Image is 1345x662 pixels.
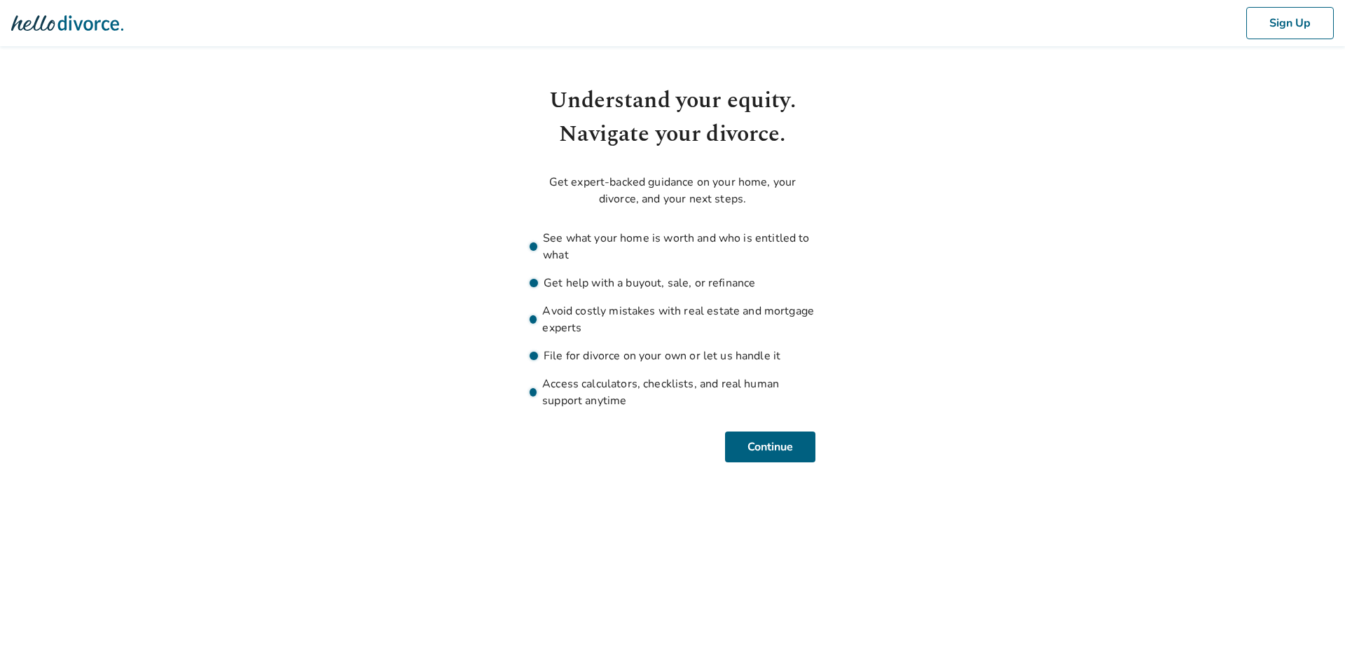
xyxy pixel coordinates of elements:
[530,84,815,151] h1: Understand your equity. Navigate your divorce.
[530,375,815,409] li: Access calculators, checklists, and real human support anytime
[530,275,815,291] li: Get help with a buyout, sale, or refinance
[530,230,815,263] li: See what your home is worth and who is entitled to what
[530,303,815,336] li: Avoid costly mistakes with real estate and mortgage experts
[11,9,123,37] img: Hello Divorce Logo
[530,347,815,364] li: File for divorce on your own or let us handle it
[1246,7,1334,39] button: Sign Up
[530,174,815,207] p: Get expert-backed guidance on your home, your divorce, and your next steps.
[725,432,815,462] button: Continue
